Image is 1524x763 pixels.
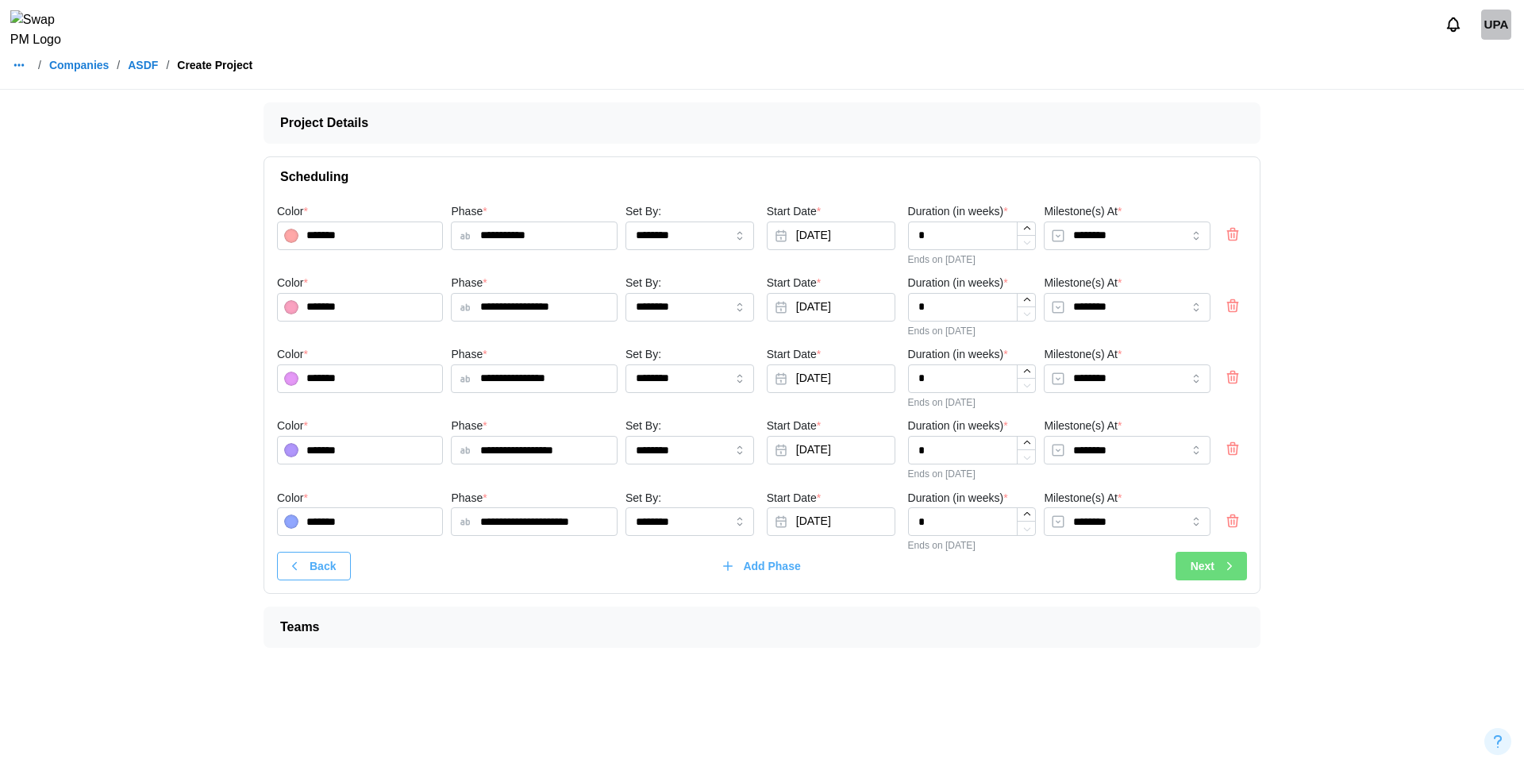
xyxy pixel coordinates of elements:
[280,607,1231,647] span: Teams
[767,436,895,464] button: Oct 1, 2025
[451,275,487,292] label: Phase
[277,552,351,580] button: Back
[49,60,109,71] a: Companies
[767,418,821,435] label: Start Date
[451,418,487,435] label: Phase
[767,346,821,364] label: Start Date
[908,397,1037,408] div: Ends on [DATE]
[625,203,661,221] label: Set By:
[177,60,252,71] div: Create Project
[277,346,308,364] label: Color
[277,203,308,221] label: Color
[908,540,1037,551] div: Ends on [DATE]
[280,157,1231,197] span: Scheduling
[908,468,1037,480] div: Ends on [DATE]
[743,553,800,580] span: Add Phase
[451,490,487,507] label: Phase
[1044,275,1122,292] label: Milestone(s) At
[710,552,815,580] button: Add Phase
[166,60,169,71] div: /
[908,203,1008,221] label: Duration (in weeks)
[1044,418,1122,435] label: Milestone(s) At
[767,203,821,221] label: Start Date
[1176,552,1247,580] button: Next
[451,203,487,221] label: Phase
[1044,346,1122,364] label: Milestone(s) At
[117,60,120,71] div: /
[1044,203,1122,221] label: Milestone(s) At
[767,275,821,292] label: Start Date
[310,553,336,580] span: Back
[908,418,1008,435] label: Duration (in weeks)
[280,103,1231,143] span: Project Details
[277,490,308,507] label: Color
[767,507,895,536] button: Oct 1, 2025
[264,607,1260,647] button: Teams
[625,275,661,292] label: Set By:
[908,326,1037,337] div: Ends on [DATE]
[908,254,1037,265] div: Ends on [DATE]
[38,60,41,71] div: /
[264,103,1260,143] button: Project Details
[264,157,1260,197] button: Scheduling
[128,60,158,71] a: ASDF
[767,364,895,393] button: Oct 1, 2025
[1191,553,1214,580] span: Next
[10,10,75,50] img: Swap PM Logo
[767,293,895,322] button: Oct 1, 2025
[908,275,1008,292] label: Duration (in weeks)
[625,346,661,364] label: Set By:
[908,346,1008,364] label: Duration (in weeks)
[625,418,661,435] label: Set By:
[277,418,308,435] label: Color
[451,346,487,364] label: Phase
[264,198,1260,593] div: Scheduling
[767,490,821,507] label: Start Date
[1044,490,1122,507] label: Milestone(s) At
[625,490,661,507] label: Set By:
[1481,10,1511,40] a: Umar platform admin
[1481,10,1511,40] div: UPA
[1440,11,1467,38] button: Notifications
[767,222,895,250] button: Oct 1, 2025
[277,275,308,292] label: Color
[908,490,1008,507] label: Duration (in weeks)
